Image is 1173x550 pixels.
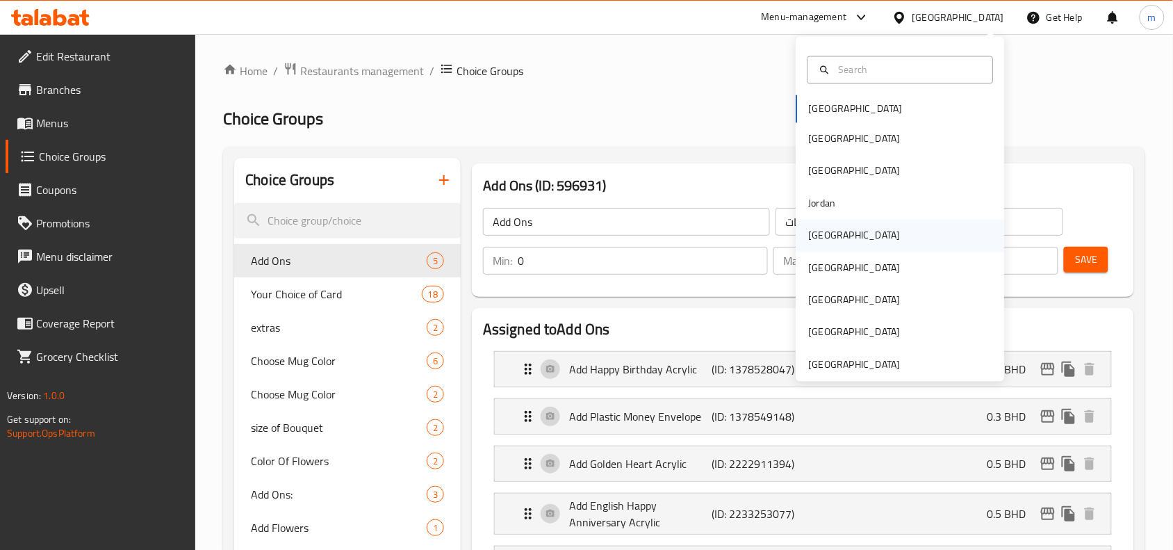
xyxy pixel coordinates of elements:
div: Choices [427,319,444,336]
p: Add Plastic Money Envelope [569,408,712,425]
span: Add Ons: [251,486,427,503]
span: Choose Mug Color [251,386,427,403]
a: Home [223,63,268,79]
input: Search [833,62,985,77]
span: Restaurants management [300,63,424,79]
a: Restaurants management [284,62,424,80]
div: [GEOGRAPHIC_DATA] [809,260,901,275]
a: Upsell [6,273,196,307]
span: Menus [36,115,185,131]
span: Version: [7,387,41,405]
span: 1 [427,521,443,535]
div: Choices [427,252,444,269]
a: Branches [6,73,196,106]
span: Menu disclaimer [36,248,185,265]
div: [GEOGRAPHIC_DATA] [809,228,901,243]
p: 0.5 BHD [987,455,1037,472]
span: Save [1075,251,1097,268]
button: edit [1037,406,1058,427]
div: Choices [427,419,444,436]
li: Expand [483,393,1123,440]
p: (ID: 1378549148) [712,408,807,425]
div: Choices [427,353,444,369]
div: [GEOGRAPHIC_DATA] [809,293,901,308]
p: 0.3 BHD [987,408,1037,425]
h2: Choice Groups [245,170,334,191]
div: size of Bouquet2 [234,411,461,444]
button: duplicate [1058,503,1079,524]
span: 6 [427,355,443,368]
a: Promotions [6,207,196,240]
div: [GEOGRAPHIC_DATA] [912,10,1004,25]
div: Choices [427,486,444,503]
div: Expand [495,352,1111,387]
div: extras2 [234,311,461,344]
span: Your Choice of Card [251,286,421,302]
p: Add Happy Birthday Acrylic [569,361,712,378]
span: 2 [427,455,443,468]
span: 3 [427,488,443,501]
span: 2 [427,421,443,435]
button: edit [1037,359,1058,380]
p: Min: [493,252,512,269]
div: [GEOGRAPHIC_DATA] [809,357,901,372]
button: delete [1079,503,1100,524]
span: extras [251,319,427,336]
span: 2 [427,388,443,401]
button: delete [1079,453,1100,474]
span: Promotions [36,215,185,232]
div: Menu-management [762,9,847,26]
a: Coupons [6,173,196,207]
div: Expand [495,399,1111,434]
span: Upsell [36,282,185,298]
button: delete [1079,406,1100,427]
a: Choice Groups [6,140,196,173]
span: Add Ons [251,252,427,269]
a: Menus [6,106,196,140]
button: edit [1037,453,1058,474]
div: Jordan [809,195,836,211]
a: Support.OpsPlatform [7,424,95,442]
a: Grocery Checklist [6,340,196,373]
span: Choice Groups [39,148,185,165]
span: Add Flowers [251,519,427,536]
div: Choose Mug Color2 [234,378,461,411]
span: 18 [423,288,443,301]
div: Choices [422,286,444,302]
h2: Assigned to Add Ons [483,319,1123,340]
div: Your Choice of Card18 [234,277,461,311]
div: Color Of Flowers2 [234,444,461,478]
div: Expand [495,446,1111,481]
li: / [273,63,278,79]
span: Choice Groups [457,63,523,79]
p: (ID: 2222911394) [712,455,807,472]
span: Coverage Report [36,315,185,332]
span: Branches [36,81,185,98]
p: (ID: 1378528047) [712,361,807,378]
a: Menu disclaimer [6,240,196,273]
button: Save [1064,247,1108,273]
div: Choices [427,453,444,469]
p: Add Golden Heart Acrylic [569,455,712,472]
div: Choices [427,519,444,536]
h3: Add Ons (ID: 596931) [483,175,1123,197]
span: 5 [427,254,443,268]
div: [GEOGRAPHIC_DATA] [809,325,901,340]
div: Add Ons5 [234,244,461,277]
div: Add Ons:3 [234,478,461,511]
span: m [1148,10,1156,25]
p: (ID: 2233253077) [712,505,807,522]
button: duplicate [1058,406,1079,427]
span: Choice Groups [223,103,323,134]
a: Edit Restaurant [6,40,196,73]
div: Expand [495,494,1111,534]
span: size of Bouquet [251,419,427,436]
p: 0.5 BHD [987,505,1037,522]
span: Edit Restaurant [36,48,185,65]
button: duplicate [1058,453,1079,474]
input: search [234,203,461,238]
div: Choose Mug Color6 [234,344,461,378]
p: Add English Happy Anniversary Acrylic [569,497,712,531]
li: Expand [483,487,1123,540]
span: Get support on: [7,410,71,428]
